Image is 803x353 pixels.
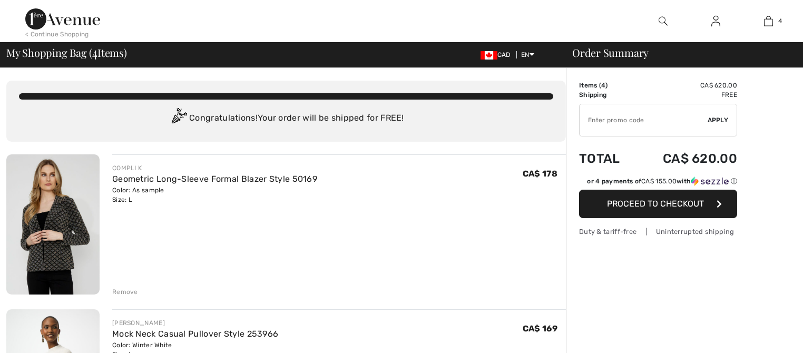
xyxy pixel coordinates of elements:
img: Congratulation2.svg [168,108,189,129]
div: Color: As sample Size: L [112,185,317,204]
td: CA$ 620.00 [635,141,737,177]
img: My Info [711,15,720,27]
span: 4 [778,16,782,26]
td: CA$ 620.00 [635,81,737,90]
span: CAD [481,51,515,58]
a: Mock Neck Casual Pullover Style 253966 [112,329,278,339]
img: Geometric Long-Sleeve Formal Blazer Style 50169 [6,154,100,295]
img: Canadian Dollar [481,51,497,60]
div: Congratulations! Your order will be shipped for FREE! [19,108,553,129]
img: My Bag [764,15,773,27]
div: < Continue Shopping [25,30,89,39]
a: 4 [742,15,794,27]
div: Remove [112,287,138,297]
div: Order Summary [560,47,797,58]
span: 4 [601,82,605,89]
div: COMPLI K [112,163,317,173]
td: Total [579,141,635,177]
td: Free [635,90,737,100]
a: Geometric Long-Sleeve Formal Blazer Style 50169 [112,174,317,184]
div: [PERSON_NAME] [112,318,278,328]
span: My Shopping Bag ( Items) [6,47,127,58]
span: EN [521,51,534,58]
td: Items ( ) [579,81,635,90]
input: Promo code [580,104,708,136]
span: CA$ 178 [523,169,557,179]
button: Proceed to Checkout [579,190,737,218]
span: CA$ 169 [523,323,557,334]
td: Shipping [579,90,635,100]
img: 1ère Avenue [25,8,100,30]
div: or 4 payments of with [587,177,737,186]
span: CA$ 155.00 [641,178,677,185]
img: Sezzle [691,177,729,186]
div: or 4 payments ofCA$ 155.00withSezzle Click to learn more about Sezzle [579,177,737,190]
span: Apply [708,115,729,125]
span: Proceed to Checkout [607,199,704,209]
span: 4 [92,45,97,58]
img: search the website [659,15,668,27]
a: Sign In [703,15,729,28]
div: Duty & tariff-free | Uninterrupted shipping [579,227,737,237]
